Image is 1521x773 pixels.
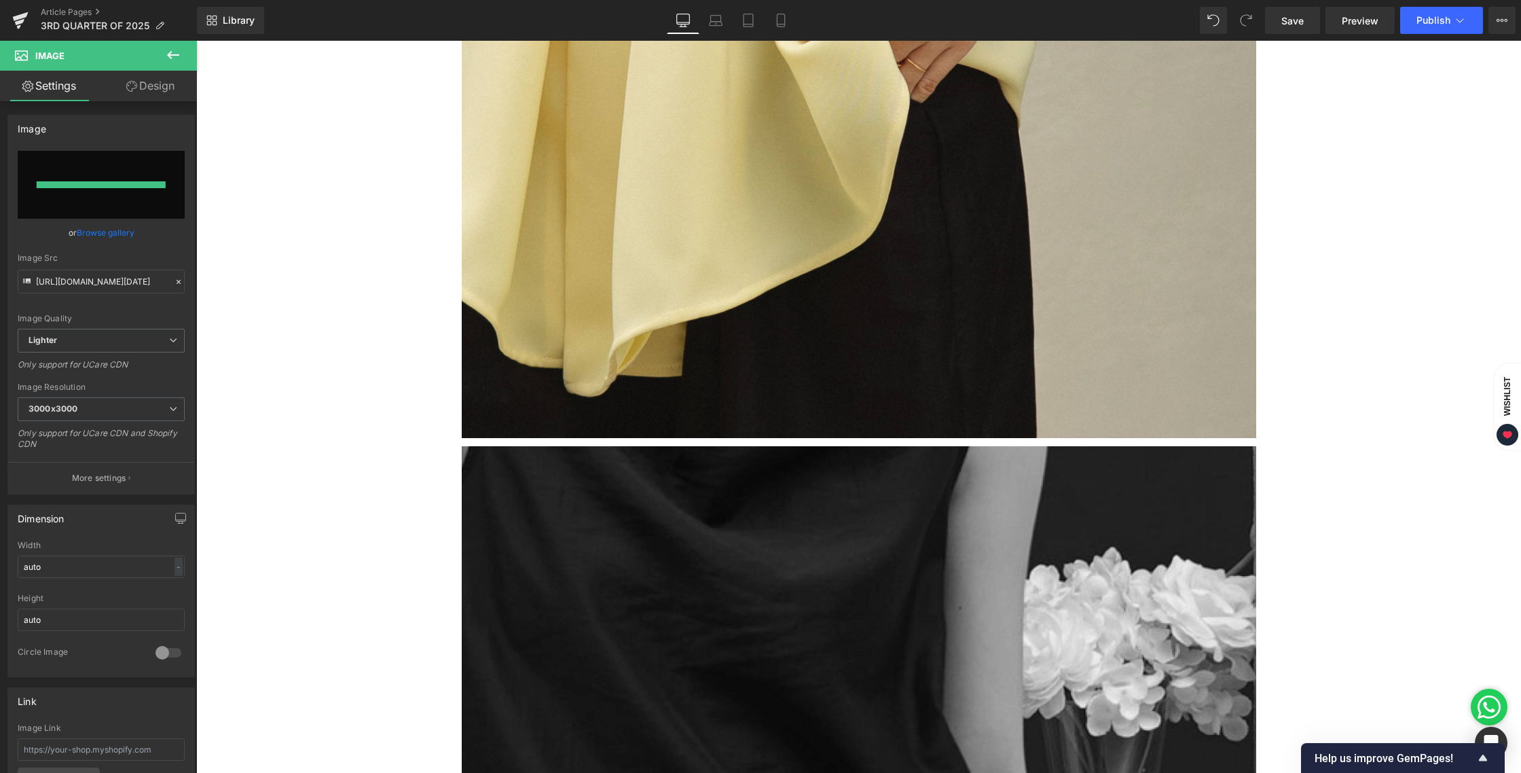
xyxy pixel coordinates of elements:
[197,7,264,34] a: New Library
[1200,7,1227,34] button: Undo
[29,403,77,414] b: 3000x3000
[1342,14,1378,28] span: Preview
[18,647,142,661] div: Circle Image
[223,14,255,26] span: Library
[18,428,185,459] div: Only support for UCare CDN and Shopify CDN
[77,221,134,245] a: Browse gallery
[1325,7,1395,34] a: Preview
[18,314,185,323] div: Image Quality
[41,7,197,18] a: Article Pages
[72,472,126,484] p: More settings
[8,462,194,494] button: More settings
[18,115,46,134] div: Image
[1400,7,1483,34] button: Publish
[699,7,732,34] a: Laptop
[1488,7,1516,34] button: More
[18,253,185,263] div: Image Src
[765,7,797,34] a: Mobile
[18,226,185,240] div: or
[1475,727,1507,759] div: Open Intercom Messenger
[18,688,37,707] div: Link
[1416,15,1450,26] span: Publish
[1315,750,1491,766] button: Show survey - Help us improve GemPages!
[18,382,185,392] div: Image Resolution
[175,558,183,576] div: -
[41,20,149,31] span: 3RD QUARTER OF 2025
[101,71,200,101] a: Design
[18,505,65,524] div: Dimension
[18,359,185,379] div: Only support for UCare CDN
[1281,14,1304,28] span: Save
[667,7,699,34] a: Desktop
[18,541,185,550] div: Width
[18,609,185,631] input: auto
[1315,752,1475,765] span: Help us improve GemPages!
[18,556,185,578] input: auto
[732,7,765,34] a: Tablet
[18,270,185,293] input: Link
[29,335,57,345] b: Lighter
[18,594,185,603] div: Height
[1232,7,1260,34] button: Redo
[18,723,185,733] div: Image Link
[18,738,185,761] input: https://your-shop.myshopify.com
[35,50,65,61] span: Image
